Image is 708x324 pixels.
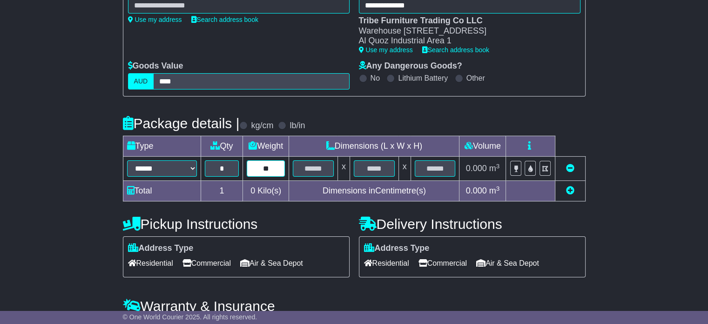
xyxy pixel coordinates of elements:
[128,243,194,254] label: Address Type
[364,256,409,270] span: Residential
[128,16,182,23] a: Use my address
[489,164,500,173] span: m
[566,164,574,173] a: Remove this item
[123,313,257,321] span: © One World Courier 2025. All rights reserved.
[250,186,255,195] span: 0
[359,16,571,26] div: Tribe Furniture Trading Co LLC
[182,256,231,270] span: Commercial
[371,74,380,83] label: No
[359,36,571,46] div: Al Quoz Industrial Area 1
[337,157,350,181] td: x
[418,256,467,270] span: Commercial
[290,121,305,131] label: lb/in
[201,136,243,157] td: Qty
[364,243,430,254] label: Address Type
[289,136,459,157] td: Dimensions (L x W x H)
[123,116,240,131] h4: Package details |
[201,181,243,201] td: 1
[466,186,487,195] span: 0.000
[359,46,413,54] a: Use my address
[251,121,273,131] label: kg/cm
[489,186,500,195] span: m
[243,181,289,201] td: Kilo(s)
[566,186,574,195] a: Add new item
[123,136,201,157] td: Type
[466,74,485,83] label: Other
[289,181,459,201] td: Dimensions in Centimetre(s)
[243,136,289,157] td: Weight
[496,185,500,192] sup: 3
[240,256,303,270] span: Air & Sea Depot
[359,26,571,36] div: Warehouse [STREET_ADDRESS]
[476,256,539,270] span: Air & Sea Depot
[123,298,586,314] h4: Warranty & Insurance
[128,73,154,90] label: AUD
[398,74,448,83] label: Lithium Battery
[128,256,173,270] span: Residential
[459,136,506,157] td: Volume
[422,46,489,54] a: Search address book
[496,163,500,170] sup: 3
[359,216,586,232] h4: Delivery Instructions
[123,181,201,201] td: Total
[191,16,258,23] a: Search address book
[123,216,350,232] h4: Pickup Instructions
[466,164,487,173] span: 0.000
[398,157,411,181] td: x
[128,61,183,71] label: Goods Value
[359,61,462,71] label: Any Dangerous Goods?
